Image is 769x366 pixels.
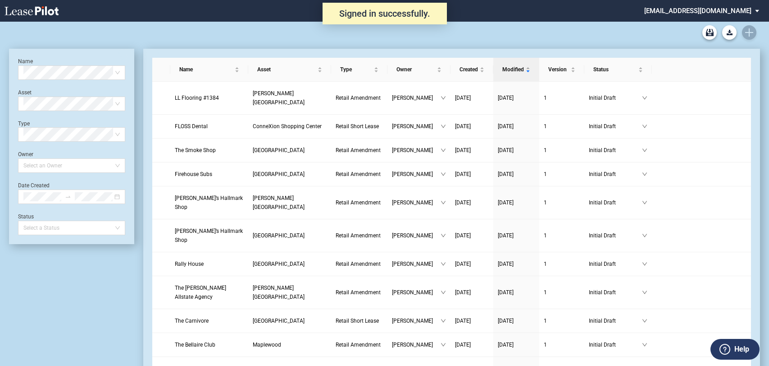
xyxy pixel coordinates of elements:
span: Asset [257,65,316,74]
a: [DATE] [455,340,489,349]
span: [PERSON_NAME] [392,170,441,179]
span: Retail Amendment [336,232,381,239]
span: 1 [544,342,547,348]
a: [DATE] [455,122,489,131]
a: [PERSON_NAME][GEOGRAPHIC_DATA] [253,283,327,301]
a: Rally House [175,259,244,269]
span: [DATE] [498,199,514,206]
span: down [441,171,446,177]
a: [GEOGRAPHIC_DATA] [253,146,327,155]
span: 1 [544,199,547,206]
a: Firehouse Subs [175,170,244,179]
a: [DATE] [498,93,535,102]
a: Retail Amendment [336,231,383,240]
span: swap-right [65,194,71,200]
span: Created [460,65,478,74]
span: down [642,124,647,129]
span: [DATE] [498,95,514,101]
span: [DATE] [498,318,514,324]
th: Status [584,58,652,82]
span: [PERSON_NAME] [392,93,441,102]
span: Initial Draft [589,259,642,269]
span: Modified [502,65,524,74]
a: 1 [544,316,580,325]
span: 1 [544,318,547,324]
label: Name [18,58,33,65]
span: Retail Amendment [336,289,381,296]
span: down [642,200,647,205]
span: [DATE] [498,147,514,153]
a: Retail Amendment [336,198,383,207]
span: ConneXion Shopping Center [253,123,322,130]
a: 1 [544,146,580,155]
a: FLOSS Dental [175,122,244,131]
a: [DATE] [455,198,489,207]
span: Initial Draft [589,198,642,207]
a: The Carnivore [175,316,244,325]
label: Status [18,213,34,220]
span: [DATE] [455,342,471,348]
span: [DATE] [455,123,471,130]
span: [DATE] [498,123,514,130]
a: [DATE] [455,146,489,155]
span: 1 [544,171,547,177]
span: Initial Draft [589,231,642,240]
span: down [642,290,647,295]
span: down [441,233,446,238]
a: [DATE] [498,170,535,179]
span: Owner [396,65,435,74]
span: 1 [544,289,547,296]
md-menu: Download Blank Form List [719,25,739,40]
span: 1 [544,147,547,153]
span: Retail Amendment [336,199,381,206]
span: down [441,124,446,129]
span: [DATE] [455,289,471,296]
span: to [65,194,71,200]
span: Retail Short Lease [336,123,379,130]
span: 1 [544,261,547,267]
a: The Smoke Shop [175,146,244,155]
span: Retail Short Lease [336,318,379,324]
a: [DATE] [498,231,535,240]
span: Version [548,65,569,74]
span: [PERSON_NAME] [392,146,441,155]
span: Gretchen’s Hallmark Shop [175,195,243,210]
a: [DATE] [498,198,535,207]
span: Fox Run Shopping Center [253,171,305,177]
span: [PERSON_NAME] [392,198,441,207]
span: [DATE] [455,171,471,177]
span: The Carnivore [175,318,209,324]
span: [DATE] [455,147,471,153]
span: down [642,95,647,101]
span: San Dimas Plaza [253,147,305,153]
span: Rally House [175,261,204,267]
a: [PERSON_NAME]’s Hallmark Shop [175,227,244,245]
th: Modified [493,58,539,82]
a: Retail Amendment [336,170,383,179]
span: Gretchen’s Hallmark Shop [175,228,243,243]
a: [PERSON_NAME][GEOGRAPHIC_DATA] [253,194,327,212]
span: [DATE] [498,342,514,348]
a: The Bellaire Club [175,340,244,349]
span: [PERSON_NAME] [392,259,441,269]
th: Asset [248,58,331,82]
span: Initial Draft [589,288,642,297]
a: Retail Short Lease [336,316,383,325]
a: [DATE] [455,259,489,269]
label: Type [18,120,30,127]
label: Help [734,343,749,355]
a: Archive [702,25,717,40]
span: Hillcrest Shopping Center [253,232,305,239]
span: 1 [544,95,547,101]
a: [DATE] [455,231,489,240]
span: Mcmullen Creek Shopping Center [253,195,305,210]
a: [DATE] [498,122,535,131]
a: 1 [544,231,580,240]
th: Version [539,58,584,82]
span: down [441,148,446,153]
span: 1 [544,123,547,130]
a: 1 [544,340,580,349]
span: The Smoke Shop [175,147,216,153]
a: Retail Amendment [336,340,383,349]
a: [GEOGRAPHIC_DATA] [253,316,327,325]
